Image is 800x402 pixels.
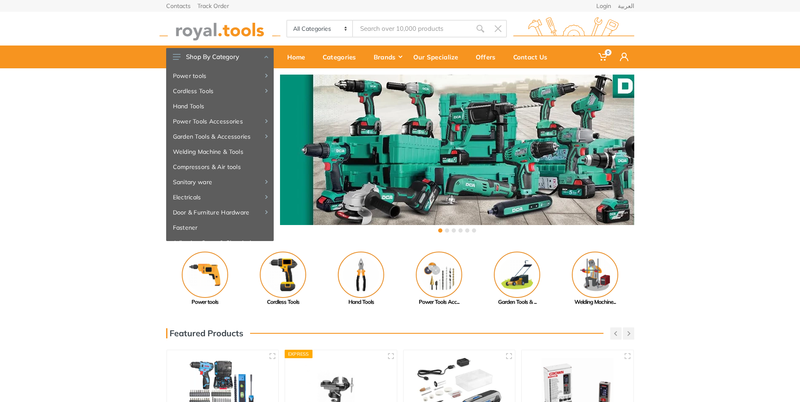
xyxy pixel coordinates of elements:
a: Power tools [166,252,244,306]
a: Garden Tools & Accessories [166,129,274,144]
div: Brands [368,48,407,66]
a: Power Tools Accessories [166,114,274,129]
a: العربية [618,3,634,9]
a: Contact Us [507,46,559,68]
a: Track Order [197,3,229,9]
div: Garden Tools & ... [478,298,556,306]
a: Cordless Tools [244,252,322,306]
div: Offers [470,48,507,66]
div: Contact Us [507,48,559,66]
h3: Featured Products [166,328,243,338]
a: Categories [317,46,368,68]
img: Royal - Garden Tools & Accessories [494,252,540,298]
img: royal.tools Logo [513,17,634,40]
a: Offers [470,46,507,68]
a: Compressors & Air tools [166,159,274,174]
a: Sanitary ware [166,174,274,190]
div: Welding Machine... [556,298,634,306]
a: Garden Tools & ... [478,252,556,306]
div: Hand Tools [322,298,400,306]
a: Door & Furniture Hardware [166,205,274,220]
input: Site search [353,20,471,38]
a: Welding Machine... [556,252,634,306]
a: Login [596,3,611,9]
div: Home [281,48,317,66]
div: Power tools [166,298,244,306]
a: Our Specialize [407,46,470,68]
a: Fastener [166,220,274,235]
img: Royal - Welding Machine & Tools [572,252,618,298]
img: Royal - Power Tools Accessories [416,252,462,298]
div: Power Tools Acc... [400,298,478,306]
a: Adhesive, Spray & Chemical [166,235,274,250]
img: Royal - Hand Tools [338,252,384,298]
div: Categories [317,48,368,66]
a: Power Tools Acc... [400,252,478,306]
div: Our Specialize [407,48,470,66]
a: Power tools [166,68,274,83]
a: Welding Machine & Tools [166,144,274,159]
a: Hand Tools [166,99,274,114]
img: Royal - Cordless Tools [260,252,306,298]
div: Express [285,350,312,358]
a: Contacts [166,3,191,9]
select: Category [287,21,353,37]
a: Cordless Tools [166,83,274,99]
span: 0 [605,49,611,56]
div: Cordless Tools [244,298,322,306]
a: Home [281,46,317,68]
img: Royal - Power tools [182,252,228,298]
button: Shop By Category [166,48,274,66]
a: Electricals [166,190,274,205]
a: Hand Tools [322,252,400,306]
a: 0 [593,46,614,68]
img: royal.tools Logo [159,17,280,40]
